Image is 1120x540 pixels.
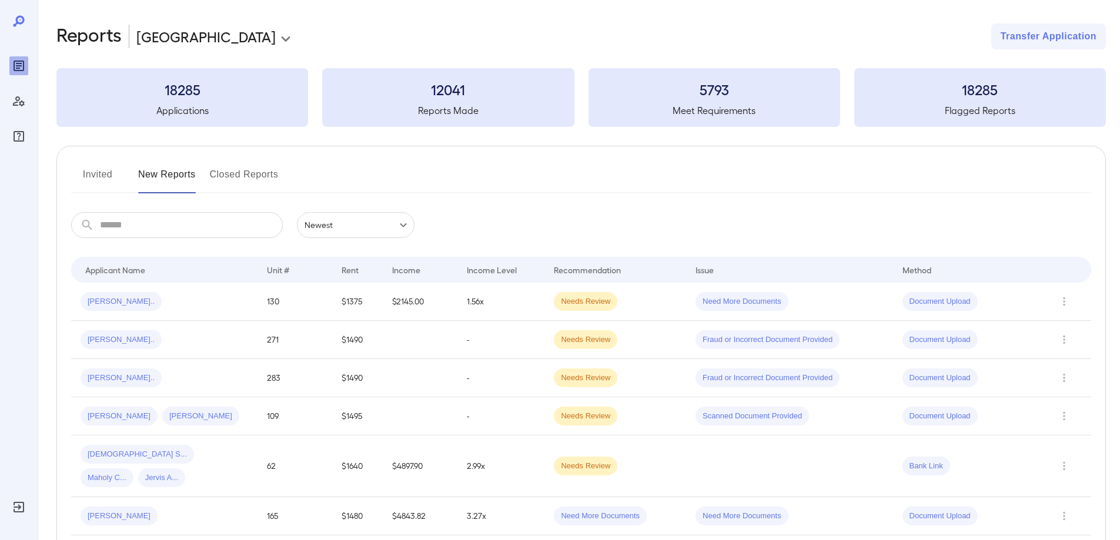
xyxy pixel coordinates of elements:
h3: 12041 [322,80,574,99]
span: Fraud or Incorrect Document Provided [696,373,840,384]
button: Transfer Application [991,24,1106,49]
td: $1490 [332,321,383,359]
div: Income [392,263,420,277]
td: 2.99x [457,435,544,497]
div: Log Out [9,498,28,516]
button: Row Actions [1055,330,1074,349]
td: $4843.82 [383,497,457,535]
summary: 18285Applications12041Reports Made5793Meet Requirements18285Flagged Reports [56,68,1106,127]
div: FAQ [9,127,28,146]
td: - [457,397,544,435]
td: $1480 [332,497,383,535]
button: New Reports [138,165,196,193]
div: Issue [696,263,714,277]
td: $1490 [332,359,383,397]
span: Document Upload [902,511,978,522]
span: Need More Documents [696,296,788,307]
h3: 18285 [56,80,308,99]
button: Row Actions [1055,292,1074,311]
h3: 5793 [589,80,840,99]
span: Document Upload [902,373,978,384]
div: Unit # [267,263,289,277]
h2: Reports [56,24,122,49]
span: [PERSON_NAME] [81,411,158,422]
span: [PERSON_NAME] [162,411,239,422]
button: Row Actions [1055,368,1074,387]
button: Row Actions [1055,407,1074,425]
button: Row Actions [1055,507,1074,525]
td: 3.27x [457,497,544,535]
button: Invited [71,165,124,193]
span: Scanned Document Provided [696,411,809,422]
span: Document Upload [902,296,978,307]
div: Method [902,263,931,277]
span: Bank Link [902,461,950,472]
div: Recommendation [554,263,621,277]
div: Manage Users [9,92,28,110]
div: Newest [297,212,414,238]
span: Need More Documents [554,511,647,522]
span: [PERSON_NAME].. [81,296,162,307]
span: [PERSON_NAME] [81,511,158,522]
span: Document Upload [902,411,978,422]
td: 62 [258,435,332,497]
td: $4897.90 [383,435,457,497]
td: 165 [258,497,332,535]
td: 271 [258,321,332,359]
span: Needs Review [554,461,617,472]
span: Needs Review [554,373,617,384]
td: $1495 [332,397,383,435]
div: Income Level [467,263,517,277]
td: $1640 [332,435,383,497]
td: 1.56x [457,283,544,321]
td: $1375 [332,283,383,321]
button: Row Actions [1055,457,1074,475]
span: Maholy C... [81,472,133,484]
span: Needs Review [554,411,617,422]
div: Rent [342,263,360,277]
span: Jervis A... [138,472,185,484]
span: [PERSON_NAME].. [81,334,162,346]
h5: Meet Requirements [589,103,840,118]
span: Fraud or Incorrect Document Provided [696,334,840,346]
span: Needs Review [554,296,617,307]
td: - [457,359,544,397]
td: 283 [258,359,332,397]
span: Need More Documents [696,511,788,522]
span: Needs Review [554,334,617,346]
h5: Reports Made [322,103,574,118]
span: [DEMOGRAPHIC_DATA] S... [81,449,194,460]
span: Document Upload [902,334,978,346]
h5: Applications [56,103,308,118]
div: Applicant Name [85,263,145,277]
p: [GEOGRAPHIC_DATA] [136,27,276,46]
td: 130 [258,283,332,321]
div: Reports [9,56,28,75]
h5: Flagged Reports [854,103,1106,118]
td: - [457,321,544,359]
button: Closed Reports [210,165,279,193]
td: $2145.00 [383,283,457,321]
td: 109 [258,397,332,435]
h3: 18285 [854,80,1106,99]
span: [PERSON_NAME].. [81,373,162,384]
